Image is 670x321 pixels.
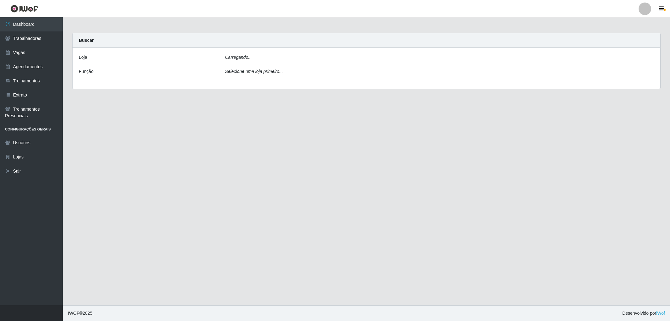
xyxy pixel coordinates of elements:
label: Função [79,68,94,75]
img: CoreUI Logo [10,5,38,13]
span: © 2025 . [68,310,94,317]
i: Selecione uma loja primeiro... [225,69,283,74]
i: Carregando... [225,55,252,60]
strong: Buscar [79,38,94,43]
span: IWOF [68,311,79,316]
span: Desenvolvido por [622,310,665,317]
a: iWof [656,311,665,316]
label: Loja [79,54,87,61]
